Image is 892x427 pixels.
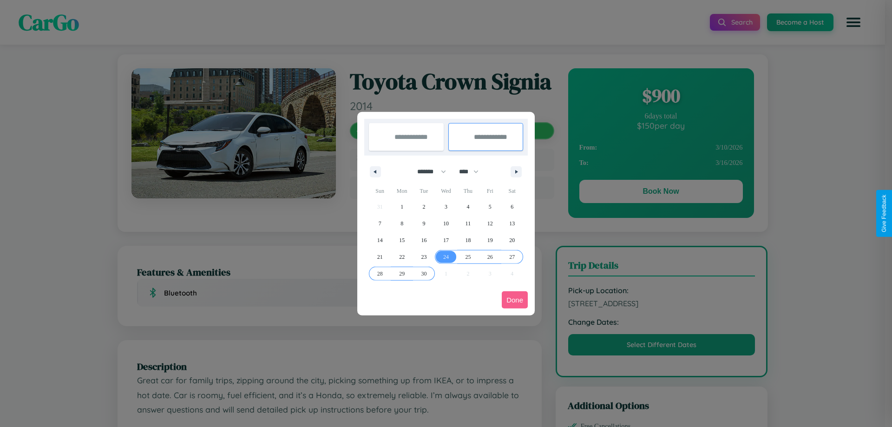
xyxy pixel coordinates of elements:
button: 14 [369,232,391,249]
span: 3 [445,198,447,215]
button: 1 [391,198,413,215]
button: 23 [413,249,435,265]
span: 12 [487,215,493,232]
button: 21 [369,249,391,265]
button: Done [502,291,528,309]
span: 17 [443,232,449,249]
button: 6 [501,198,523,215]
button: 16 [413,232,435,249]
span: 8 [400,215,403,232]
span: 28 [377,265,383,282]
button: 26 [479,249,501,265]
button: 15 [391,232,413,249]
button: 3 [435,198,457,215]
button: 13 [501,215,523,232]
button: 25 [457,249,479,265]
span: 2 [423,198,426,215]
button: 9 [413,215,435,232]
span: 10 [443,215,449,232]
button: 19 [479,232,501,249]
span: 18 [465,232,471,249]
span: Wed [435,184,457,198]
span: 20 [509,232,515,249]
span: 4 [466,198,469,215]
span: 13 [509,215,515,232]
span: 15 [399,232,405,249]
span: 5 [489,198,492,215]
button: 11 [457,215,479,232]
span: Sat [501,184,523,198]
span: 26 [487,249,493,265]
span: 25 [465,249,471,265]
span: 7 [379,215,381,232]
span: 29 [399,265,405,282]
span: Mon [391,184,413,198]
span: 14 [377,232,383,249]
button: 2 [413,198,435,215]
button: 8 [391,215,413,232]
button: 7 [369,215,391,232]
button: 10 [435,215,457,232]
button: 4 [457,198,479,215]
span: Thu [457,184,479,198]
span: 11 [466,215,471,232]
span: 23 [421,249,427,265]
span: Fri [479,184,501,198]
span: 1 [400,198,403,215]
span: 22 [399,249,405,265]
span: 6 [511,198,513,215]
button: 24 [435,249,457,265]
button: 28 [369,265,391,282]
span: 19 [487,232,493,249]
span: 21 [377,249,383,265]
button: 30 [413,265,435,282]
button: 12 [479,215,501,232]
button: 27 [501,249,523,265]
button: 20 [501,232,523,249]
span: Sun [369,184,391,198]
span: 16 [421,232,427,249]
span: Tue [413,184,435,198]
button: 18 [457,232,479,249]
div: Give Feedback [881,195,887,232]
span: 30 [421,265,427,282]
button: 29 [391,265,413,282]
button: 17 [435,232,457,249]
span: 24 [443,249,449,265]
button: 5 [479,198,501,215]
span: 27 [509,249,515,265]
button: 22 [391,249,413,265]
span: 9 [423,215,426,232]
